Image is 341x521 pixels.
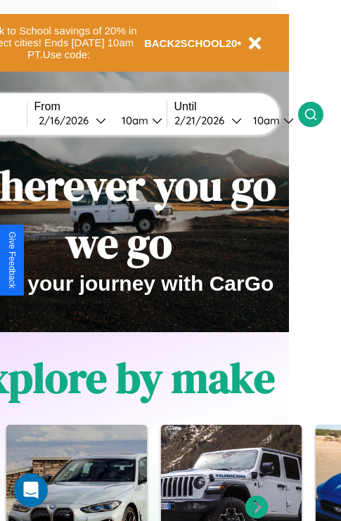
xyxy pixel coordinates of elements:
button: 10am [242,113,298,128]
div: 2 / 16 / 2026 [39,114,96,127]
button: 10am [110,113,167,128]
div: Open Intercom Messenger [14,473,48,507]
b: BACK2SCHOOL20 [144,37,238,49]
label: From [34,100,167,113]
button: 2/16/2026 [34,113,110,128]
div: 10am [246,114,283,127]
label: Until [174,100,298,113]
div: 2 / 21 / 2026 [174,114,231,127]
div: 10am [115,114,152,127]
div: Give Feedback [7,232,17,289]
